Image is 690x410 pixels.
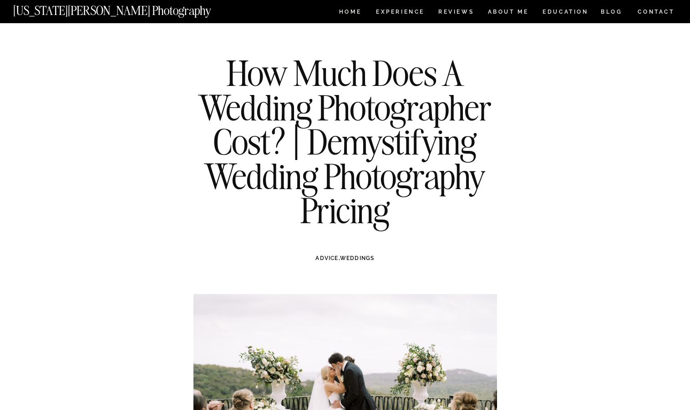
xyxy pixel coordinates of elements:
[337,9,363,17] a: HOME
[315,255,338,261] a: ADVICE
[487,9,529,17] a: ABOUT ME
[376,9,424,17] a: Experience
[601,9,623,17] a: BLOG
[637,7,675,17] a: CONTACT
[13,5,242,12] a: [US_STATE][PERSON_NAME] Photography
[438,9,472,17] a: REVIEWS
[340,255,375,261] a: WEDDINGS
[213,254,477,262] h3: ,
[542,9,589,17] a: EDUCATION
[180,56,510,228] h1: How Much Does A Wedding Photographer Cost? | Demystifying Wedding Photography Pricing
